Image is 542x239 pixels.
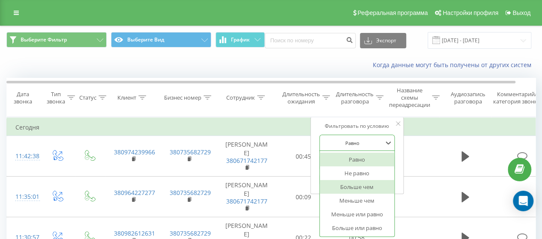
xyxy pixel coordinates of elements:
button: Экспорт [360,33,406,48]
a: 380735682729 [170,189,211,197]
font: Длительность ожидания [282,90,320,105]
font: 11:42:38 [15,152,39,160]
font: Фильтровать по условию [325,122,389,130]
a: 380735682729 [170,229,211,237]
font: Реферальная программа [357,9,428,16]
button: Выберите Фильтр [6,32,107,47]
font: [PERSON_NAME] [225,181,268,198]
a: 380974239966 [114,148,155,156]
font: Больше чем [340,183,374,191]
font: Дата звонка [14,90,32,105]
button: Выберите Вид [111,32,211,47]
font: Больше или равно [332,224,382,232]
div: Открытый Интерком Мессенджер [513,191,533,211]
font: Не равно [344,169,369,177]
a: 380735682729 [170,148,211,156]
font: [PERSON_NAME] [225,221,268,238]
button: График [216,32,265,47]
font: Длительность разговора [336,90,374,105]
a: Когда данные могут быть получены от других систем [373,61,536,69]
font: Равно [349,156,365,163]
font: Выберите Вид [127,36,164,43]
font: Сотрудник [226,94,255,101]
font: Бизнес номер [164,94,201,101]
a: 380671742177 [226,197,267,205]
font: 00:45 [296,152,311,160]
font: Экспорт [376,37,396,44]
font: Тип звонка [47,90,65,105]
font: Аудиозапись разговора [450,90,485,105]
font: Меньше или равно [331,210,383,218]
font: Выберите Фильтр [21,36,67,43]
font: Настройки профиля [443,9,498,16]
font: [PERSON_NAME] [225,140,268,157]
font: Статус [79,94,96,101]
font: Выход [512,9,530,16]
font: Когда данные могут быть получены от других систем [373,61,531,69]
a: 380982612631 [114,229,155,237]
font: 00:09 [296,193,311,201]
font: Меньше чем [339,197,374,204]
a: 380964227277 [114,189,155,197]
font: Клиент [117,94,136,101]
input: Поиск по номеру [265,33,356,48]
font: Сегодня [15,123,39,131]
font: Название схемы переадресации [389,86,430,109]
a: 380671742177 [226,156,267,165]
font: 11:35:01 [15,192,39,201]
font: Комментарий/категория звонка [493,90,540,105]
font: График [231,36,250,43]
